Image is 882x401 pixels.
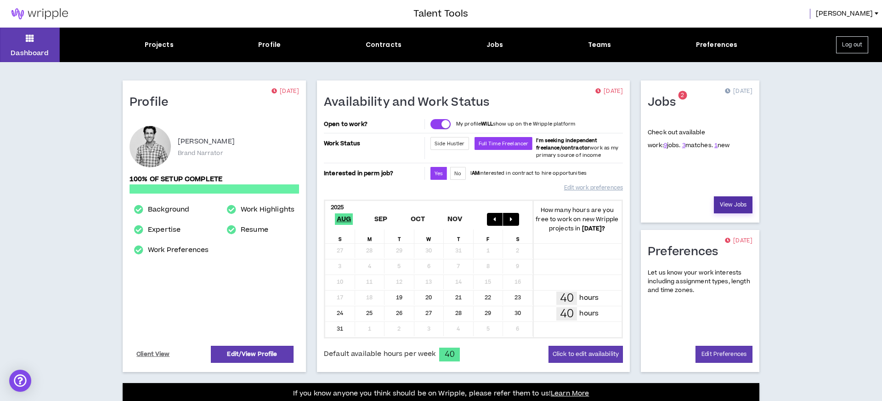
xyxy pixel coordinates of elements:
a: View Jobs [714,196,752,213]
p: [DATE] [271,87,299,96]
div: Jobs [486,40,503,50]
h1: Availability and Work Status [324,95,497,110]
div: F [474,229,503,243]
a: Background [148,204,189,215]
p: I interested in contract to hire opportunities [470,170,587,177]
a: Work Highlights [241,204,294,215]
a: 1 [714,141,718,149]
div: Projects [145,40,174,50]
strong: AM [472,170,479,177]
p: Dashboard [11,48,49,58]
a: 3 [682,141,685,149]
sup: 2 [678,91,687,100]
p: Brand Narrator [178,149,223,157]
p: My profile show up on the Wripple platform [456,120,575,128]
span: Oct [409,213,427,225]
p: [DATE] [725,236,752,246]
a: Work Preferences [148,245,209,256]
b: [DATE] ? [582,224,605,233]
p: [DATE] [725,87,752,96]
p: Work Status [324,137,423,150]
a: 9 [664,141,667,149]
p: [DATE] [595,87,623,96]
div: S [325,229,355,243]
p: If you know anyone you think should be on Wripple, please refer them to us! [293,388,589,399]
a: Learn More [551,389,589,398]
div: Contracts [366,40,401,50]
div: Open Intercom Messenger [9,370,31,392]
div: T [444,229,474,243]
a: Resume [241,224,268,235]
p: Open to work? [324,120,423,128]
a: Client View [135,346,171,362]
div: Preferences [696,40,738,50]
a: Expertise [148,224,181,235]
span: Nov [446,213,464,225]
h3: Talent Tools [413,7,468,21]
h1: Jobs [648,95,683,110]
p: [PERSON_NAME] [178,136,235,147]
div: S [503,229,533,243]
b: I'm seeking independent freelance/contractor [536,137,597,151]
span: Aug [335,213,353,225]
span: work as my primary source of income [536,137,618,159]
div: T [384,229,414,243]
div: M [355,229,385,243]
a: Edit work preferences [564,180,623,196]
p: hours [579,293,599,303]
span: No [454,170,461,177]
span: matches. [682,141,713,149]
span: Side Hustler [435,140,465,147]
span: new [714,141,730,149]
button: Click to edit availability [548,346,623,363]
a: Edit/View Profile [211,346,294,363]
div: Michael B. [130,126,171,167]
strong: WILL [481,120,493,127]
span: Yes [435,170,443,177]
span: Default available hours per week [324,349,435,359]
div: Profile [258,40,281,50]
p: Let us know your work interests including assignment types, length and time zones. [648,269,752,295]
div: Teams [588,40,611,50]
h1: Preferences [648,245,725,259]
p: hours [579,309,599,319]
div: W [414,229,444,243]
span: [PERSON_NAME] [816,9,873,19]
span: Sep [373,213,390,225]
p: 100% of setup complete [130,174,299,184]
p: Check out available work: [648,128,730,149]
p: Interested in perm job? [324,167,423,180]
h1: Profile [130,95,175,110]
a: Edit Preferences [695,346,752,363]
b: 2025 [331,203,344,212]
span: jobs. [664,141,681,149]
p: How many hours are you free to work on new Wripple projects in [533,206,622,233]
button: Log out [836,36,868,53]
span: 2 [681,92,684,99]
